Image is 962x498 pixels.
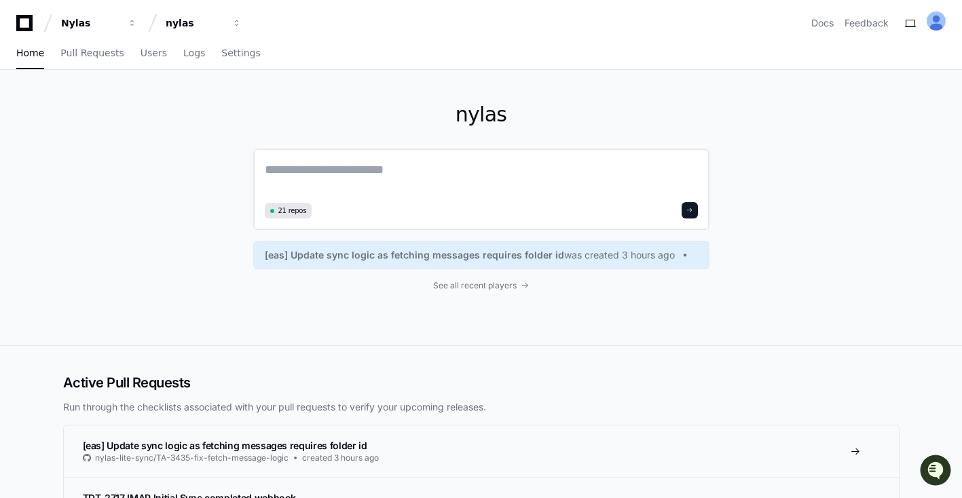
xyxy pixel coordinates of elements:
[83,440,367,451] span: [eas] Update sync logic as fetching messages requires folder id
[433,280,517,291] span: See all recent players
[253,280,709,291] a: See all recent players
[14,54,247,76] div: Welcome
[183,49,205,57] span: Logs
[183,38,205,69] a: Logs
[96,142,164,153] a: Powered byPylon
[265,248,564,262] span: [eas] Update sync logic as fetching messages requires folder id
[141,38,167,69] a: Users
[845,16,889,30] button: Feedback
[16,49,44,57] span: Home
[46,101,223,115] div: Start new chat
[166,16,224,30] div: nylas
[919,453,955,490] iframe: Open customer support
[221,49,260,57] span: Settings
[221,38,260,69] a: Settings
[60,49,124,57] span: Pull Requests
[278,206,307,216] span: 21 repos
[63,373,900,392] h2: Active Pull Requests
[927,12,946,31] img: ALV-UjUinUJG_y80vczzzuHNtFBFJS0XBYF04f8OE7uE_HZxHNzOsdKwrvvnkH7CydfjOpRzc33TqcB3v5XnpiL32EZragh5W...
[95,453,289,463] span: nylas-lite-sync/TA-3435-fix-fetch-message-logic
[135,142,164,153] span: Pylon
[60,38,124,69] a: Pull Requests
[231,105,247,121] button: Start new chat
[61,16,119,30] div: Nylas
[253,102,709,127] h1: nylas
[14,14,41,41] img: PlayerZero
[160,11,247,35] button: nylas
[16,38,44,69] a: Home
[46,115,172,126] div: We're available if you need us!
[811,16,834,30] a: Docs
[56,11,143,35] button: Nylas
[64,425,899,477] a: [eas] Update sync logic as fetching messages requires folder idnylas-lite-sync/TA-3435-fix-fetch-...
[564,248,675,262] span: was created 3 hours ago
[14,101,38,126] img: 1756235613930-3d25f9e4-fa56-45dd-b3ad-e072dfbd1548
[141,49,167,57] span: Users
[63,400,900,414] p: Run through the checklists associated with your pull requests to verify your upcoming releases.
[265,248,698,262] a: [eas] Update sync logic as fetching messages requires folder idwas created 3 hours ago
[302,453,379,463] span: created 3 hours ago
